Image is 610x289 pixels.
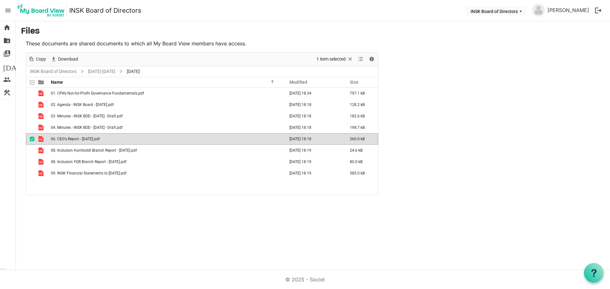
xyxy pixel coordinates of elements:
td: is template cell column header type [34,145,49,156]
button: Download [50,55,79,63]
button: Copy [27,55,47,63]
td: September 15, 2025 18:19 column header Modified [283,167,343,179]
td: 01. CPA’s Not-for-Profit Governance Fundamentals.pdf is template cell column header Name [49,88,283,99]
td: 04. Minutes - INSK BOD - 8 June 2025 - Draft.pdf is template cell column header Name [49,122,283,133]
td: checkbox [26,145,34,156]
td: 06. CEO's Report - 21 Sept 2025.pdf is template cell column header Name [49,133,283,145]
div: Clear selection [314,53,356,66]
span: 1 item selected [316,55,346,63]
a: [DATE]-[DATE] [87,68,117,76]
td: checkbox [26,156,34,167]
div: Details [366,53,377,66]
td: September 15, 2025 18:18 column header Modified [283,122,343,133]
span: [DATE] [125,68,141,76]
td: September 15, 2025 18:18 column header Modified [283,133,343,145]
button: Details [368,55,376,63]
span: 01. CPA’s Not-for-Profit Governance Fundamentals.pdf [51,91,144,95]
td: 182.6 kB is template cell column header Size [343,110,378,122]
span: 04. Minutes - INSK BOD - [DATE] - Draft.pdf [51,125,123,130]
div: Copy [26,53,48,66]
p: These documents are shared documents to which all My Board View members have access. [26,40,378,47]
td: is template cell column header type [34,88,49,99]
td: 128.2 kB is template cell column header Size [343,99,378,110]
span: construction [3,86,11,99]
td: is template cell column header type [34,167,49,179]
span: menu [2,4,14,16]
td: 260.0 kB is template cell column header Size [343,133,378,145]
a: [PERSON_NAME] [545,4,592,16]
td: is template cell column header type [34,122,49,133]
span: Size [350,80,358,85]
td: 24.6 kB is template cell column header Size [343,145,378,156]
span: switch_account [3,47,11,60]
td: checkbox [26,167,34,179]
td: 08. Inclusion YQR Branch Report - September 2025.pdf is template cell column header Name [49,156,283,167]
span: 08. Inclusion YQR Branch Report - [DATE].pdf [51,160,126,164]
td: checkbox [26,99,34,110]
a: © 2025 - Societ [285,276,325,283]
img: no-profile-picture.svg [532,4,545,16]
td: 797.1 kB is template cell column header Size [343,88,378,99]
a: INSK Board of Directors [69,4,141,17]
span: Name [51,80,63,85]
a: My Board View Logo [16,3,69,18]
span: people [3,73,11,86]
td: is template cell column header type [34,99,49,110]
td: 02. Agenda - INSK Board - 21 Sept 2025.pdf is template cell column header Name [49,99,283,110]
div: View [356,53,366,66]
span: Download [58,55,79,63]
td: checkbox [26,133,34,145]
td: checkbox [26,110,34,122]
button: logout [592,4,605,17]
td: is template cell column header type [34,156,49,167]
span: home [3,21,11,34]
td: checkbox [26,122,34,133]
img: My Board View Logo [16,3,67,18]
span: 03. Minutes - INSK BOD - [DATE] - Draft.pdf [51,114,123,118]
span: 09. INSK Financial Statements to [DATE].pdf [51,171,126,175]
td: 80.0 kB is template cell column header Size [343,156,378,167]
td: September 15, 2025 18:19 column header Modified [283,156,343,167]
td: 08. Inclusion Humboldt Branch Report - September 2025.pdf is template cell column header Name [49,145,283,156]
td: is template cell column header type [34,110,49,122]
button: Selection [315,55,355,63]
td: 09. INSK Financial Statements to July 31, 2025.pdf is template cell column header Name [49,167,283,179]
td: September 12, 2025 18:34 column header Modified [283,88,343,99]
div: Download [48,53,80,66]
td: 03. Minutes - INSK BOD - 6 Jun 2025 - Draft.pdf is template cell column header Name [49,110,283,122]
span: Modified [289,80,307,85]
td: checkbox [26,88,34,99]
h3: Files [21,26,605,37]
td: 585.0 kB is template cell column header Size [343,167,378,179]
span: folder_shared [3,34,11,47]
span: 02. Agenda - INSK Board - [DATE].pdf [51,102,114,107]
button: View dropdownbutton [357,55,364,63]
span: 06. CEO's Report - [DATE].pdf [51,137,100,141]
td: September 15, 2025 18:18 column header Modified [283,110,343,122]
span: [DATE] [3,60,28,73]
span: 08. Inclusion Humboldt Branch Report - [DATE].pdf [51,148,137,153]
td: is template cell column header type [34,133,49,145]
span: Copy [35,55,47,63]
button: INSK Board of Directors dropdownbutton [466,7,526,16]
td: September 15, 2025 18:18 column header Modified [283,99,343,110]
td: September 15, 2025 18:19 column header Modified [283,145,343,156]
a: INSK Board of Directors [29,68,78,76]
td: 198.7 kB is template cell column header Size [343,122,378,133]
